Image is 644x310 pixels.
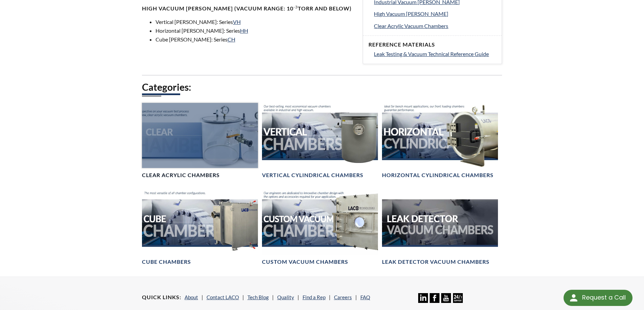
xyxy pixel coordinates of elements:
[382,258,490,265] h4: Leak Detector Vacuum Chambers
[262,103,378,179] a: Vertical Vacuum Chambers headerVertical Cylindrical Chambers
[156,18,355,26] li: Vertical [PERSON_NAME]: Series
[233,19,241,25] a: VH
[303,294,326,300] a: Find a Rep
[382,172,494,179] h4: Horizontal Cylindrical Chambers
[142,172,220,179] h4: Clear Acrylic Chambers
[262,172,363,179] h4: Vertical Cylindrical Chambers
[564,290,633,306] div: Request a Call
[142,103,258,179] a: Clear Chambers headerClear Acrylic Chambers
[382,103,498,179] a: Horizontal Cylindrical headerHorizontal Cylindrical Chambers
[568,292,579,303] img: round button
[374,10,448,17] span: High Vacuum [PERSON_NAME]
[582,290,626,305] div: Request a Call
[142,81,502,93] h2: Categories:
[228,36,235,43] a: CH
[262,258,348,265] h4: Custom Vacuum Chambers
[382,190,498,265] a: Leak Test Vacuum Chambers headerLeak Detector Vacuum Chambers
[368,41,496,48] h4: Reference Materials
[453,293,463,303] img: 24/7 Support Icon
[374,50,496,58] a: Leak Testing & Vacuum Technical Reference Guide
[277,294,294,300] a: Quality
[374,22,496,30] a: Clear Acrylic Vacuum Chambers
[142,5,355,12] h4: High Vacuum [PERSON_NAME] (Vacuum range: 10 Torr and below)
[247,294,269,300] a: Tech Blog
[142,190,258,265] a: Cube Chambers headerCube Chambers
[374,51,489,57] span: Leak Testing & Vacuum Technical Reference Guide
[334,294,352,300] a: Careers
[293,4,298,9] sup: -3
[453,298,463,304] a: 24/7 Support
[360,294,370,300] a: FAQ
[142,294,181,301] h4: Quick Links
[142,258,191,265] h4: Cube Chambers
[240,27,248,34] a: HH
[374,9,496,18] a: High Vacuum [PERSON_NAME]
[207,294,239,300] a: Contact LACO
[262,190,378,265] a: Custom Vacuum Chamber headerCustom Vacuum Chambers
[374,23,448,29] span: Clear Acrylic Vacuum Chambers
[156,26,355,35] li: Horizontal [PERSON_NAME]: Series
[156,35,355,44] li: Cube [PERSON_NAME]: Series
[185,294,198,300] a: About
